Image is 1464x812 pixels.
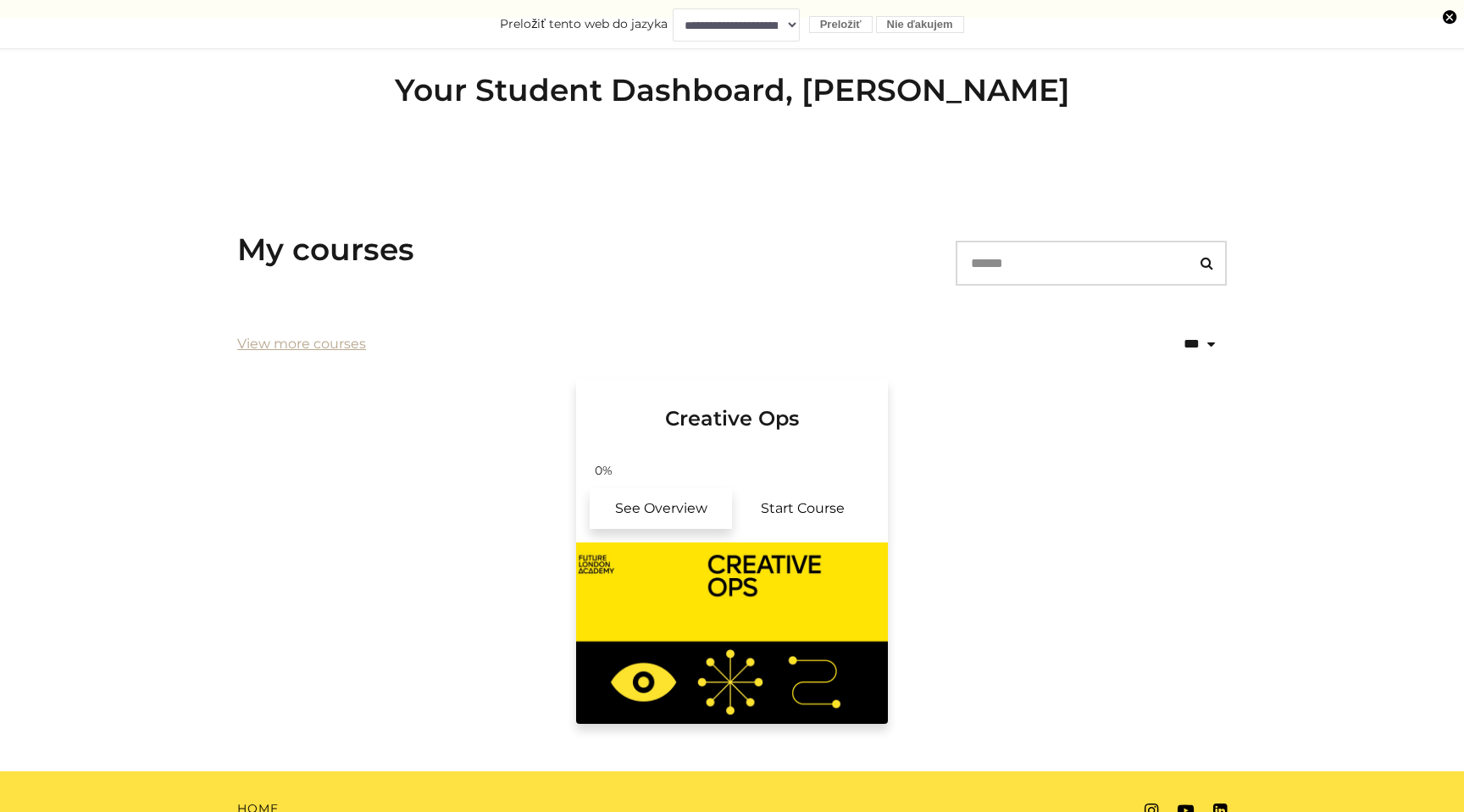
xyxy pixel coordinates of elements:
button: Preložiť [809,16,873,34]
a: Creative Ops [576,379,888,452]
a: Creative Ops: See Overview [590,488,732,529]
span: 0% [583,462,624,480]
button: Nie ďakujem [876,16,964,34]
h3: My courses [237,231,414,268]
h2: Your Student Dashboard, [PERSON_NAME] [237,72,1227,108]
select: status [1110,322,1227,366]
form: Preložiť tento web do jazyka [17,8,1447,41]
a: View more courses [237,334,366,354]
h3: Creative Ops [596,379,868,431]
a: Creative Ops: Resume Course [732,488,874,529]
